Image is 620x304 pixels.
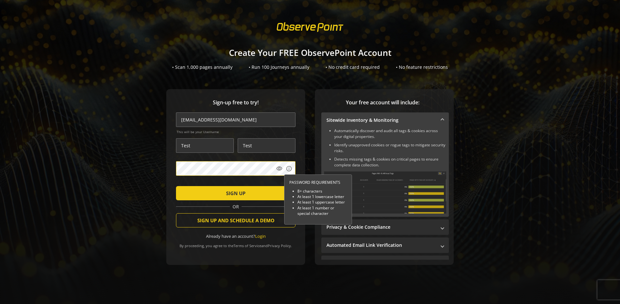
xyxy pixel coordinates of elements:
li: At least 1 lowercase letter [297,194,347,200]
div: Sitewide Inventory & Monitoring [321,128,449,217]
span: SIGN UP AND SCHEDULE A DEMO [197,215,274,226]
mat-expansion-panel-header: Automated Email Link Verification [321,237,449,253]
a: Terms of Service [233,243,261,248]
li: Automatically discover and audit all tags & cookies across your digital properties. [334,128,446,140]
li: Identify unapproved cookies or rogue tags to mitigate security risks. [334,142,446,154]
mat-panel-title: Sitewide Inventory & Monitoring [326,117,436,123]
mat-expansion-panel-header: Privacy & Cookie Compliance [321,219,449,235]
img: Sitewide Inventory & Monitoring [324,171,446,214]
span: SIGN UP [226,187,245,199]
a: Login [255,233,266,239]
mat-panel-title: Privacy & Cookie Compliance [326,224,436,230]
input: First Name * [176,138,234,153]
li: 8+ characters [297,188,347,194]
mat-icon: visibility [276,165,283,172]
span: This will be your Username [177,130,295,134]
mat-expansion-panel-header: Sitewide Inventory & Monitoring [321,112,449,128]
div: Already have an account? [176,233,295,239]
input: Last Name * [238,138,295,153]
div: • Run 100 Journeys annually [249,64,309,70]
div: • No credit card required [325,64,380,70]
div: • No feature restrictions [396,64,448,70]
button: SIGN UP AND SCHEDULE A DEMO [176,213,295,227]
div: • Scan 1,000 pages annually [172,64,232,70]
a: Privacy Policy [268,243,291,248]
li: At least 1 number or special character [297,205,347,216]
button: SIGN UP [176,186,295,200]
mat-expansion-panel-header: Performance Monitoring with Web Vitals [321,256,449,271]
li: At least 1 uppercase letter [297,200,347,205]
mat-icon: info [286,165,292,172]
input: Email Address (name@work-email.com) * [176,112,295,127]
span: Sign-up free to try! [176,99,295,106]
div: PASSWORD REQUIREMENTS [289,180,347,185]
div: By proceeding, you agree to the and . [176,239,295,248]
span: Your free account will include: [321,99,444,106]
mat-panel-title: Automated Email Link Verification [326,242,436,248]
li: Detects missing tags & cookies on critical pages to ensure complete data collection. [334,156,446,168]
span: OR [230,204,242,210]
